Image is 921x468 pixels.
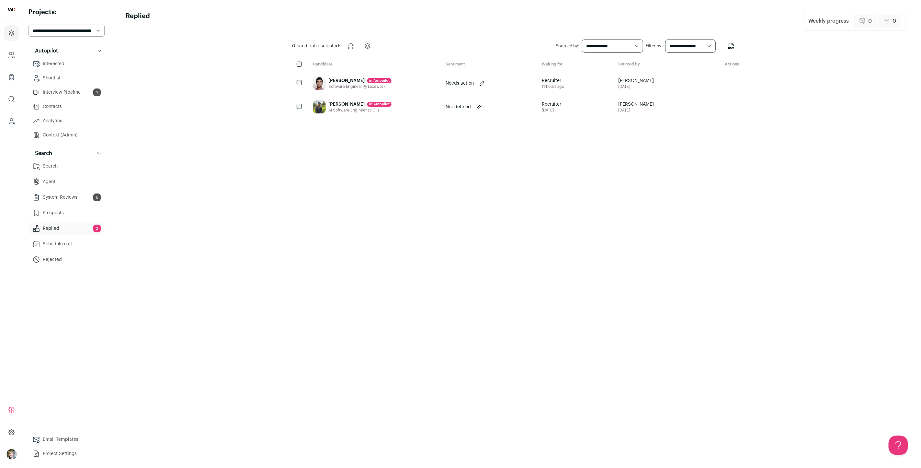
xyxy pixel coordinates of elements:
[93,225,101,232] span: 2
[723,38,739,54] button: Export to CSV
[28,206,105,219] a: Prospects
[618,108,654,113] span: [DATE]
[28,253,105,266] a: Rejected
[446,104,471,110] p: Not defined
[618,77,654,84] span: [PERSON_NAME]
[618,101,654,108] span: [PERSON_NAME]
[292,44,321,48] span: 0 candidates
[646,43,663,49] label: Filter by:
[28,129,105,142] a: Context (Admin)
[542,77,564,84] span: Recruiter
[328,77,392,84] div: [PERSON_NAME]
[446,80,474,87] p: Needs action
[292,43,340,49] span: selected:
[328,101,392,108] div: [PERSON_NAME]
[6,449,17,460] img: 6494470-medium_jpg
[28,8,105,17] h2: Projects:
[93,88,101,96] span: 1
[556,43,579,49] label: Sourced by:
[6,449,17,460] button: Open dropdown
[542,101,562,108] span: Recruiter
[542,108,562,113] div: [DATE]
[367,78,392,83] div: in Autopilot
[28,191,105,204] a: System Reviews6
[31,149,52,157] p: Search
[28,160,105,173] a: Search
[328,84,392,89] div: Software Engineer @ Lacework
[308,62,440,68] div: Candidate
[542,84,564,89] div: 11 hours ago
[537,62,613,68] div: Waiting for
[4,69,19,85] a: Company Lists
[28,147,105,160] button: Search
[28,433,105,446] a: Email Templates
[28,44,105,57] button: Autopilot
[889,436,908,455] iframe: Help Scout Beacon - Open
[893,17,896,25] span: 0
[367,102,392,107] div: in Autopilot
[28,114,105,127] a: Analytics
[126,12,150,30] h1: Replied
[313,77,326,90] img: d883ab75f9ca112ba8663316cb2021274d8eaf373b187497e45c9e1f8810b265.jpg
[28,447,105,460] a: Project Settings
[808,17,849,25] div: Weekly progress
[4,113,19,129] a: Leads (Backoffice)
[4,47,19,63] a: Company and ATS Settings
[313,100,326,113] img: ccb79b22c562521e6012b1d10b5f31c043fbbf79769c3244a84bafd2eb2e6277.jpg
[28,238,105,251] a: Schedule call
[8,8,15,11] img: wellfound-shorthand-0d5821cbd27db2630d0214b213865d53afaa358527fdda9d0ea32b1df1b89c2c.svg
[613,62,703,68] div: Sourced by
[618,84,654,89] span: [DATE]
[31,47,58,55] p: Autopilot
[28,175,105,188] a: Agent
[28,86,105,99] a: Interview Pipeline1
[28,100,105,113] a: Contacts
[440,62,537,68] div: Sentiment
[28,72,105,85] a: Shortlist
[868,17,872,25] span: 0
[328,108,392,113] div: AI Software Engineer @ Olis
[4,25,19,41] a: Projects
[703,62,739,68] div: Actions
[93,193,101,201] span: 6
[28,222,105,235] a: Replied2
[28,57,105,70] a: Interested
